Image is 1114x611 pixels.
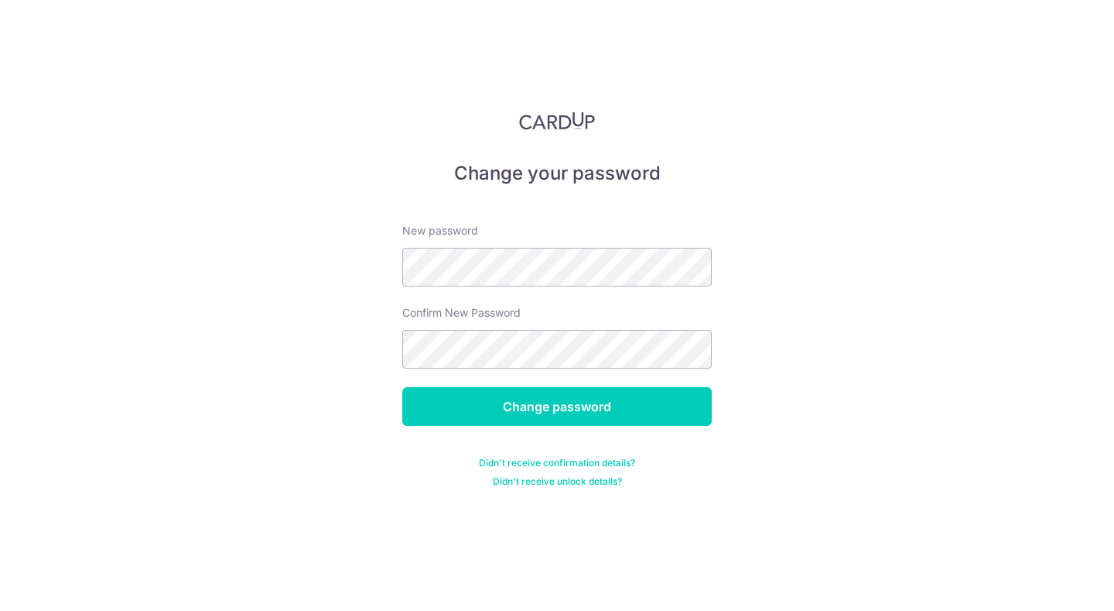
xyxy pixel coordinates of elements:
[519,112,595,130] img: CardUp Logo
[402,305,521,321] label: Confirm New Password
[493,475,622,488] a: Didn't receive unlock details?
[402,161,712,186] h5: Change your password
[402,387,712,426] input: Change password
[402,223,478,239] label: New password
[479,457,635,469] a: Didn't receive confirmation details?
